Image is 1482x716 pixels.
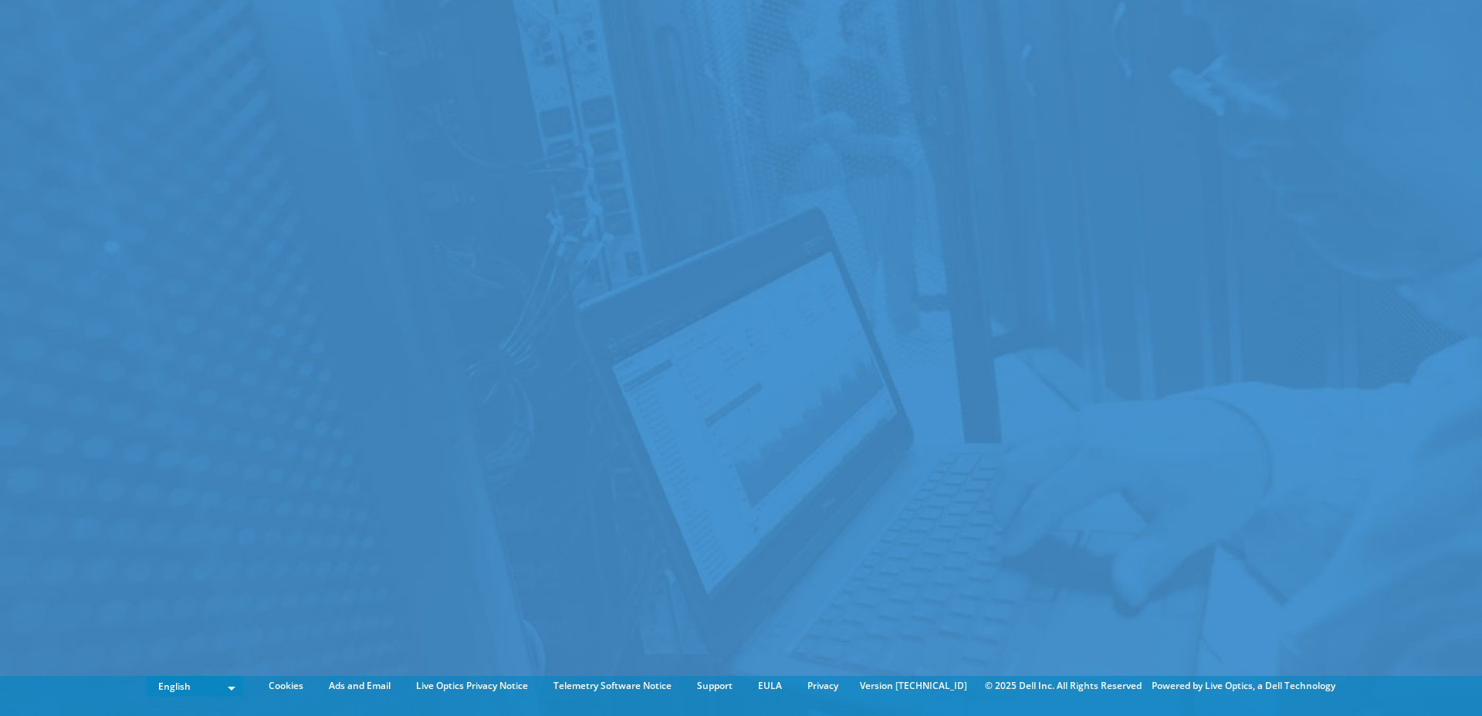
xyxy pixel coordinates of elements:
a: Support [685,677,744,694]
li: Powered by Live Optics, a Dell Technology [1152,677,1335,694]
a: Telemetry Software Notice [542,677,683,694]
a: Cookies [257,677,315,694]
li: Version [TECHNICAL_ID] [852,677,975,694]
a: EULA [746,677,793,694]
li: © 2025 Dell Inc. All Rights Reserved [977,677,1149,694]
a: Ads and Email [317,677,402,694]
a: Live Optics Privacy Notice [404,677,540,694]
a: Privacy [796,677,850,694]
